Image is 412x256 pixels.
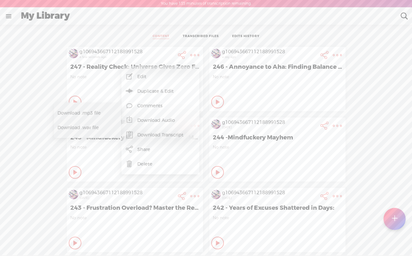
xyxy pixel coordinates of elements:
[70,204,200,212] span: 243 - Frustration Overload? Master the Release, Not Revenge
[213,63,342,71] span: 246 - Annoyance to Aha: Finding Balance Within Chaos
[125,69,196,84] a: Edit
[153,34,169,39] a: CONTENT
[232,34,259,39] a: EDITS HISTORY
[70,74,200,80] span: No note
[125,84,196,99] a: Duplicate & Edit
[222,55,317,59] div: a day ago
[69,49,78,58] img: http%3A%2F%2Fres.cloudinary.com%2Ftrebble-fm%2Fimage%2Fupload%2Fv1726024757%2Fcom.trebble.trebble...
[70,215,200,221] span: No note
[79,196,174,200] div: [DATE]
[213,134,342,141] span: 244 -Mindfuckery Mayhem
[222,125,317,129] div: [DATE]
[125,157,196,171] a: Delete
[213,204,342,212] span: 242 - Years of Excuses Shattered in Days:
[222,119,317,126] div: g106943667112188991528
[79,55,174,59] div: a few seconds ago
[222,196,317,200] div: [DATE]
[183,34,219,39] a: TRANSCRIBED FILES
[125,142,196,157] a: Share
[125,128,196,142] a: Download Transcript
[58,120,111,135] span: Download .wav file
[211,119,221,129] img: http%3A%2F%2Fres.cloudinary.com%2Ftrebble-fm%2Fimage%2Fupload%2Fv1726024757%2Fcom.trebble.trebble...
[79,190,174,196] div: g106943667112188991528
[211,190,221,199] img: http%3A%2F%2Fres.cloudinary.com%2Ftrebble-fm%2Fimage%2Fupload%2Fv1726024757%2Fcom.trebble.trebble...
[16,8,396,24] div: My Library
[211,49,221,58] img: http%3A%2F%2Fres.cloudinary.com%2Ftrebble-fm%2Fimage%2Fupload%2Fv1726024757%2Fcom.trebble.trebble...
[70,144,200,150] span: No note
[58,106,113,120] span: Download .mp3 file
[125,113,196,128] a: Download Audio
[213,74,342,80] span: No note
[161,1,251,6] label: You have 135 minutes of transcription remaining.
[213,144,342,150] span: No note
[213,215,342,221] span: No note
[222,49,317,55] div: g106943667112188991528
[125,99,196,113] a: Comments
[79,49,174,55] div: g106943667112188991528
[70,63,200,71] span: 247 - Reality Check: Universe Gives Zero F*cks About Feelings
[222,190,317,196] div: g106943667112188991528
[69,190,78,199] img: http%3A%2F%2Fres.cloudinary.com%2Ftrebble-fm%2Fimage%2Fupload%2Fv1726024757%2Fcom.trebble.trebble...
